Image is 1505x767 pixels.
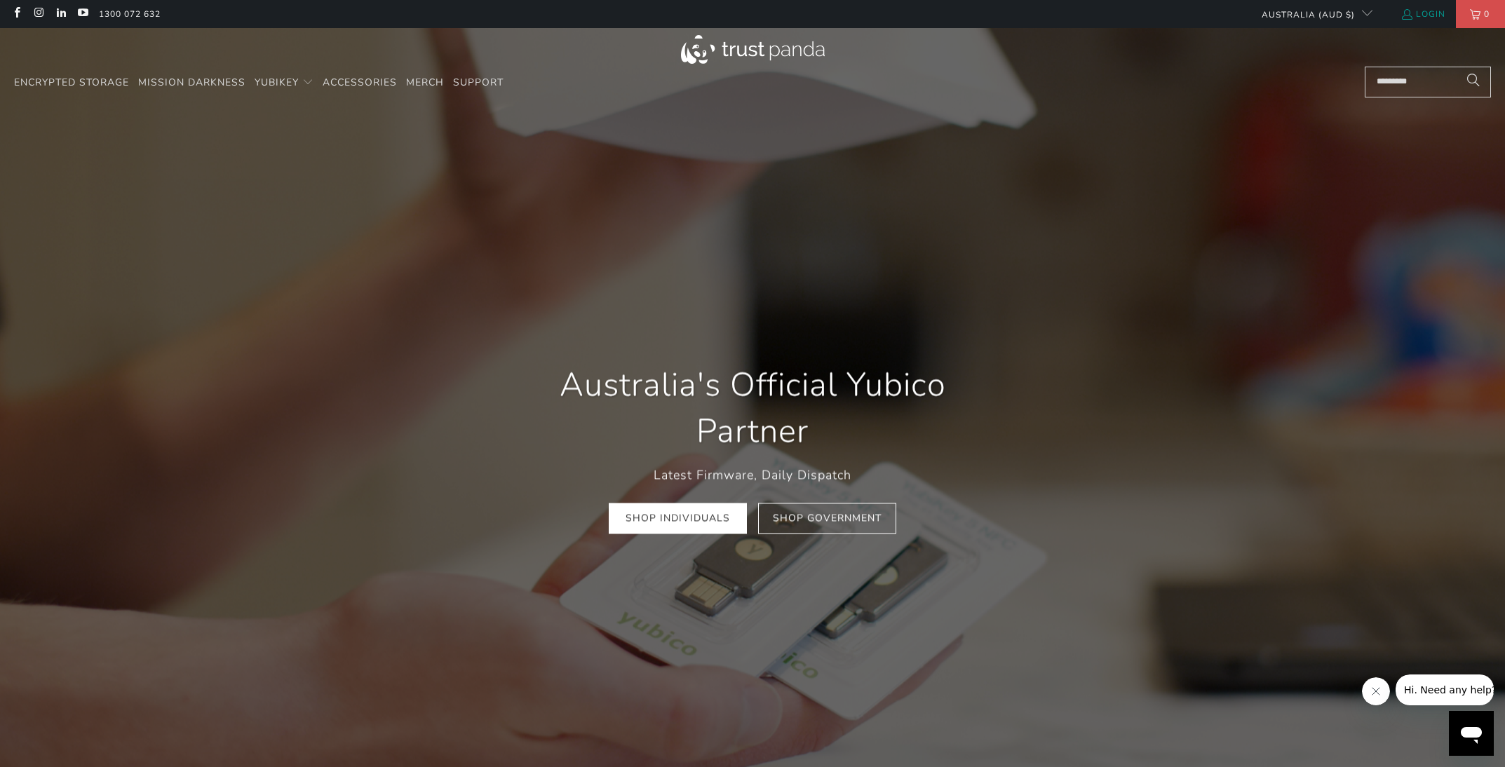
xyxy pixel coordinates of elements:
a: Trust Panda Australia on Instagram [32,8,44,20]
a: Mission Darkness [138,67,245,100]
a: 1300 072 632 [99,6,161,22]
iframe: Close message [1362,677,1390,705]
span: Accessories [323,76,397,89]
p: Latest Firmware, Daily Dispatch [521,465,984,485]
nav: Translation missing: en.navigation.header.main_nav [14,67,504,100]
span: Support [453,76,504,89]
button: Search [1456,67,1491,97]
a: Support [453,67,504,100]
span: Hi. Need any help? [8,10,101,21]
a: Login [1401,6,1445,22]
span: YubiKey [255,76,299,89]
a: Accessories [323,67,397,100]
span: Mission Darkness [138,76,245,89]
span: Merch [406,76,444,89]
a: Encrypted Storage [14,67,129,100]
iframe: Button to launch messaging window [1449,711,1494,756]
a: Trust Panda Australia on Facebook [11,8,22,20]
a: Shop Government [758,503,896,534]
a: Shop Individuals [609,503,747,534]
a: Merch [406,67,444,100]
input: Search... [1365,67,1491,97]
h1: Australia's Official Yubico Partner [521,362,984,455]
span: Encrypted Storage [14,76,129,89]
iframe: Message from company [1396,674,1494,705]
summary: YubiKey [255,67,313,100]
a: Trust Panda Australia on YouTube [76,8,88,20]
img: Trust Panda Australia [681,35,825,64]
a: Trust Panda Australia on LinkedIn [55,8,67,20]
